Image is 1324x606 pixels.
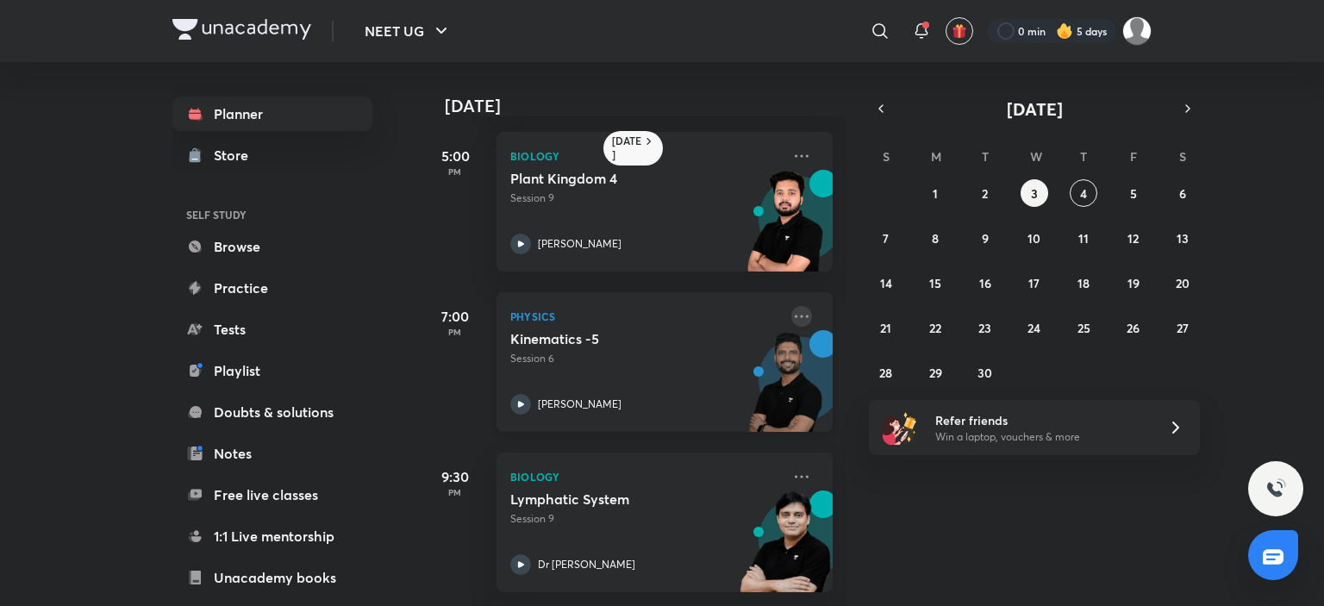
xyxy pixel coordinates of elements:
p: [PERSON_NAME] [538,236,621,252]
img: unacademy [738,170,833,289]
h4: [DATE] [445,96,850,116]
button: September 6, 2025 [1169,179,1196,207]
button: September 4, 2025 [1070,179,1097,207]
abbr: September 3, 2025 [1031,185,1038,202]
button: September 18, 2025 [1070,269,1097,297]
button: September 7, 2025 [872,224,900,252]
h6: [DATE] [612,134,642,162]
abbr: September 11, 2025 [1078,230,1089,247]
p: Physics [510,306,781,327]
button: September 28, 2025 [872,359,900,386]
p: Session 9 [510,191,781,206]
img: Company Logo [172,19,311,40]
p: Biology [510,146,781,166]
button: September 20, 2025 [1169,269,1196,297]
abbr: September 15, 2025 [929,275,941,291]
button: September 22, 2025 [921,314,949,341]
a: Unacademy books [172,560,372,595]
img: streak [1056,22,1073,40]
abbr: September 13, 2025 [1177,230,1189,247]
button: September 26, 2025 [1120,314,1147,341]
button: September 13, 2025 [1169,224,1196,252]
button: September 15, 2025 [921,269,949,297]
h6: Refer friends [935,411,1147,429]
a: Free live classes [172,478,372,512]
button: September 16, 2025 [971,269,999,297]
abbr: Saturday [1179,148,1186,165]
img: referral [883,410,917,445]
button: avatar [946,17,973,45]
img: avatar [952,23,967,39]
p: Win a laptop, vouchers & more [935,429,1147,445]
button: NEET UG [354,14,462,48]
p: PM [421,487,490,497]
abbr: September 18, 2025 [1077,275,1090,291]
a: Store [172,138,372,172]
abbr: September 8, 2025 [932,230,939,247]
button: September 9, 2025 [971,224,999,252]
a: Tests [172,312,372,347]
a: Playlist [172,353,372,388]
abbr: September 28, 2025 [879,365,892,381]
abbr: September 7, 2025 [883,230,889,247]
h5: 9:30 [421,466,490,487]
h5: 5:00 [421,146,490,166]
p: Session 6 [510,351,781,366]
h6: SELF STUDY [172,200,372,229]
a: Browse [172,229,372,264]
abbr: Friday [1130,148,1137,165]
abbr: September 12, 2025 [1127,230,1139,247]
a: Doubts & solutions [172,395,372,429]
abbr: September 24, 2025 [1027,320,1040,336]
abbr: Sunday [883,148,890,165]
h5: Plant Kingdom 4 [510,170,725,187]
abbr: September 19, 2025 [1127,275,1140,291]
abbr: Monday [931,148,941,165]
p: PM [421,327,490,337]
abbr: September 29, 2025 [929,365,942,381]
abbr: September 20, 2025 [1176,275,1190,291]
img: unacademy [738,330,833,449]
img: Kebir Hasan Sk [1122,16,1152,46]
h5: Kinematics -5 [510,330,725,347]
p: [PERSON_NAME] [538,397,621,412]
a: 1:1 Live mentorship [172,519,372,553]
abbr: September 25, 2025 [1077,320,1090,336]
button: September 1, 2025 [921,179,949,207]
abbr: Tuesday [982,148,989,165]
abbr: September 16, 2025 [979,275,991,291]
button: September 25, 2025 [1070,314,1097,341]
abbr: September 21, 2025 [880,320,891,336]
button: September 24, 2025 [1021,314,1048,341]
button: September 19, 2025 [1120,269,1147,297]
abbr: Wednesday [1030,148,1042,165]
button: September 3, 2025 [1021,179,1048,207]
abbr: September 6, 2025 [1179,185,1186,202]
abbr: Thursday [1080,148,1087,165]
a: Practice [172,271,372,305]
h5: 7:00 [421,306,490,327]
abbr: September 30, 2025 [977,365,992,381]
span: [DATE] [1007,97,1063,121]
a: Planner [172,97,372,131]
abbr: September 1, 2025 [933,185,938,202]
button: September 14, 2025 [872,269,900,297]
abbr: September 23, 2025 [978,320,991,336]
p: PM [421,166,490,177]
abbr: September 17, 2025 [1028,275,1040,291]
a: Notes [172,436,372,471]
button: September 17, 2025 [1021,269,1048,297]
p: Biology [510,466,781,487]
button: September 8, 2025 [921,224,949,252]
p: Dr [PERSON_NAME] [538,557,635,572]
abbr: September 22, 2025 [929,320,941,336]
button: September 5, 2025 [1120,179,1147,207]
button: September 21, 2025 [872,314,900,341]
abbr: September 27, 2025 [1177,320,1189,336]
button: September 29, 2025 [921,359,949,386]
h5: Lymphatic System [510,490,725,508]
abbr: September 2, 2025 [982,185,988,202]
button: September 10, 2025 [1021,224,1048,252]
button: September 27, 2025 [1169,314,1196,341]
abbr: September 5, 2025 [1130,185,1137,202]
